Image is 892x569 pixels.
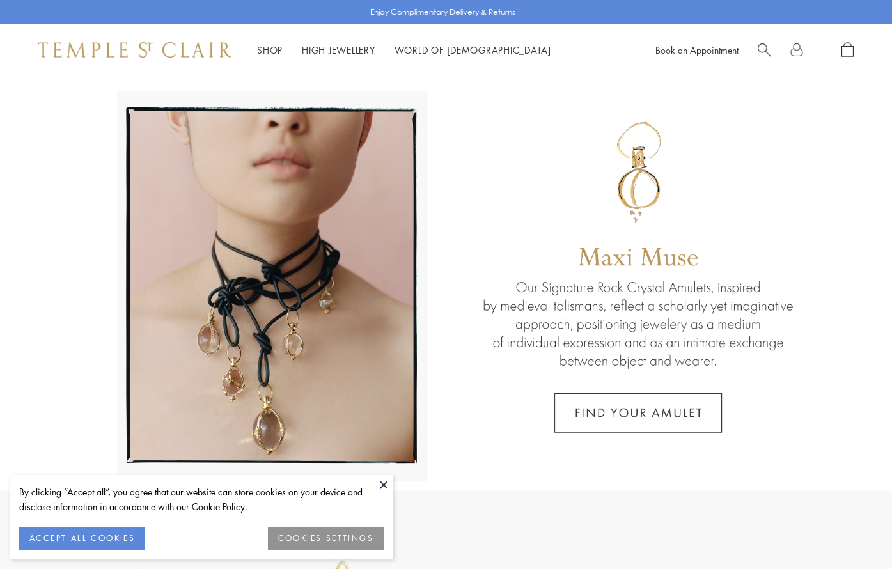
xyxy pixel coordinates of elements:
[38,42,231,58] img: Temple St. Clair
[302,43,375,56] a: High JewelleryHigh Jewellery
[268,527,384,550] button: COOKIES SETTINGS
[370,6,515,19] p: Enjoy Complimentary Delivery & Returns
[841,42,854,58] a: Open Shopping Bag
[19,485,384,514] div: By clicking “Accept all”, you agree that our website can store cookies on your device and disclos...
[257,42,551,58] nav: Main navigation
[19,527,145,550] button: ACCEPT ALL COOKIES
[655,43,739,56] a: Book an Appointment
[395,43,551,56] a: World of [DEMOGRAPHIC_DATA]World of [DEMOGRAPHIC_DATA]
[257,43,283,56] a: ShopShop
[758,42,771,58] a: Search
